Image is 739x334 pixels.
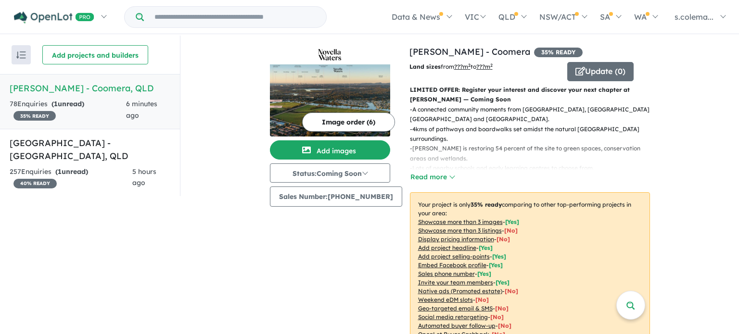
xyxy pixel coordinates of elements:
p: - A connected community moments from [GEOGRAPHIC_DATA], [GEOGRAPHIC_DATA], [GEOGRAPHIC_DATA] and ... [410,105,658,124]
img: Novella Waters - Coomera [270,64,390,136]
span: 35 % READY [534,48,583,57]
span: [ Yes ] [479,244,493,251]
b: 35 % ready [471,201,502,208]
span: [No] [505,287,518,295]
div: 257 Enquir ies [10,166,132,189]
u: Automated buyer follow-up [418,322,496,329]
div: 78 Enquir ies [10,99,126,122]
sup: 2 [490,62,493,68]
span: [No] [475,296,489,303]
span: 6 minutes ago [126,99,157,120]
u: Native ads (Promoted estate) [418,287,502,295]
u: Showcase more than 3 listings [418,227,502,234]
b: Land sizes [409,63,441,70]
a: Novella Waters - Coomera LogoNovella Waters - Coomera [270,45,390,136]
u: Weekend eDM slots [418,296,473,303]
u: ??? m [454,63,471,70]
span: [ Yes ] [492,253,506,260]
a: [PERSON_NAME] - Coomera [409,46,530,57]
u: Embed Facebook profile [418,261,486,269]
img: Novella Waters - Coomera Logo [274,49,386,61]
img: Openlot PRO Logo White [14,12,94,24]
p: - [PERSON_NAME] is restoring 54 percent of the site to green spaces, conservation areas and wetla... [410,144,658,163]
p: from [409,62,560,72]
button: Update (0) [567,62,634,81]
u: Sales phone number [418,270,475,277]
button: Image order (6) [302,112,395,132]
span: 40 % READY [13,179,57,188]
span: [No] [495,305,509,312]
strong: ( unread) [55,167,88,176]
u: Add project headline [418,244,476,251]
u: Showcase more than 3 images [418,218,503,225]
button: Sales Number:[PHONE_NUMBER] [270,186,402,207]
h5: [PERSON_NAME] - Coomera , QLD [10,82,170,95]
span: [ Yes ] [496,279,510,286]
button: Add projects and builders [42,45,148,64]
span: 1 [54,99,58,108]
u: Social media retargeting [418,313,488,321]
u: Add project selling-points [418,253,490,260]
u: Geo-targeted email & SMS [418,305,493,312]
span: [No] [490,313,504,321]
span: [ No ] [504,227,518,234]
button: Status:Coming Soon [270,163,390,183]
p: LIMITED OFFER: Register your interest and discover your next chapter at [PERSON_NAME] — Coming Soon [410,85,650,105]
u: ???m [476,63,493,70]
span: [ Yes ] [505,218,519,225]
button: Add images [270,140,390,160]
u: Display pricing information [418,235,494,243]
img: sort.svg [16,51,26,59]
h5: [GEOGRAPHIC_DATA] - [GEOGRAPHIC_DATA] , QLD [10,136,170,162]
input: Try estate name, suburb, builder or developer [146,7,324,27]
span: [ No ] [497,235,510,243]
span: 35 % READY [13,111,56,121]
span: to [471,63,493,70]
span: 1 [58,167,62,176]
span: [ Yes ] [477,270,491,277]
sup: 2 [468,62,471,68]
u: Invite your team members [418,279,493,286]
strong: ( unread) [51,99,84,108]
span: 5 hours ago [132,167,156,187]
span: [ Yes ] [489,261,503,269]
span: [No] [498,322,511,329]
span: s.colema... [675,12,714,22]
p: - 4kms of pathways and boardwalks set amidst the natural [GEOGRAPHIC_DATA] surroundings. [410,124,658,144]
button: Read more [410,172,455,183]
p: - Lots of nearby schools and early learning centres to choose from. [410,163,658,173]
